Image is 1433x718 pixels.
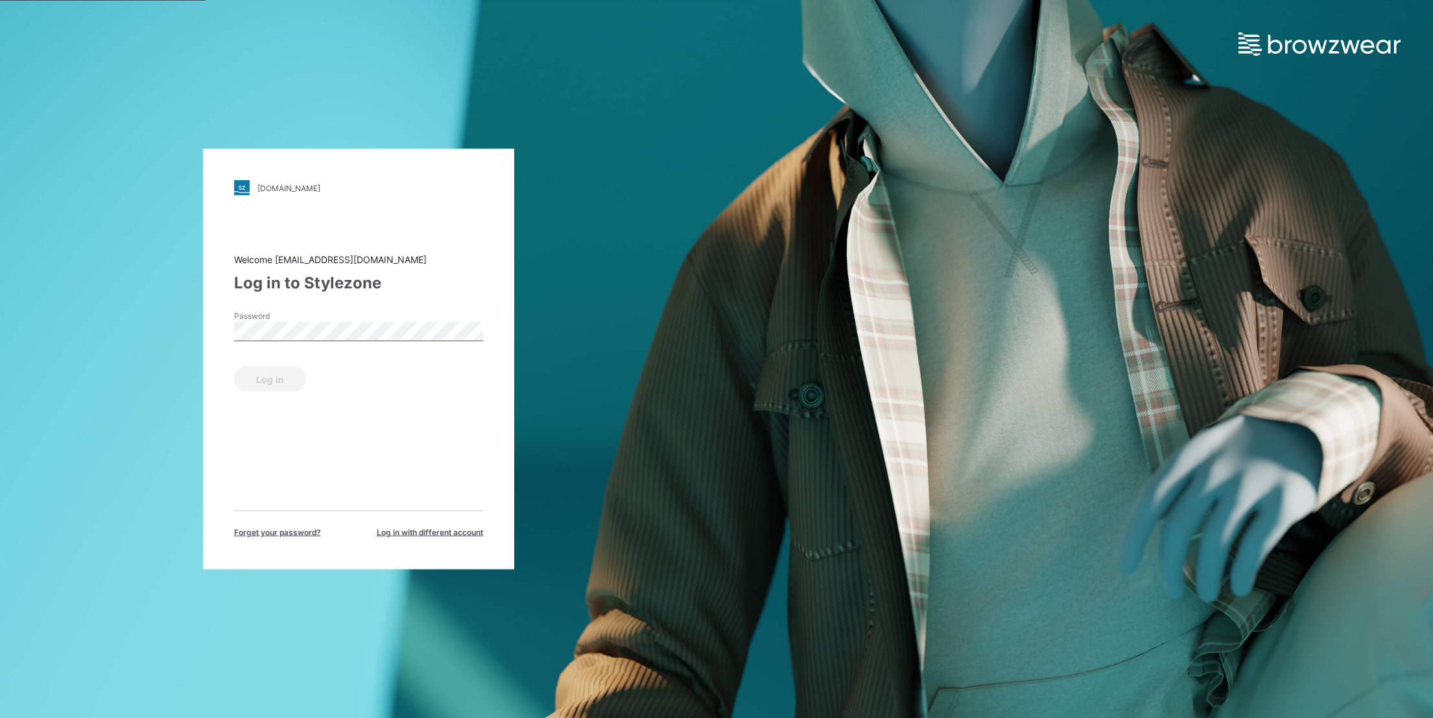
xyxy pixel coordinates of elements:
span: Forget your password? [234,527,321,538]
label: Password [234,310,325,322]
span: Log in with different account [377,527,483,538]
a: [DOMAIN_NAME] [234,180,483,196]
div: Log in to Stylezone [234,272,483,295]
div: [DOMAIN_NAME] [257,183,320,192]
img: stylezone-logo.562084cfcfab977791bfbf7441f1a819.svg [234,180,250,196]
img: browzwear-logo.e42bd6dac1945053ebaf764b6aa21510.svg [1238,32,1401,56]
div: Welcome [EMAIL_ADDRESS][DOMAIN_NAME] [234,253,483,266]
